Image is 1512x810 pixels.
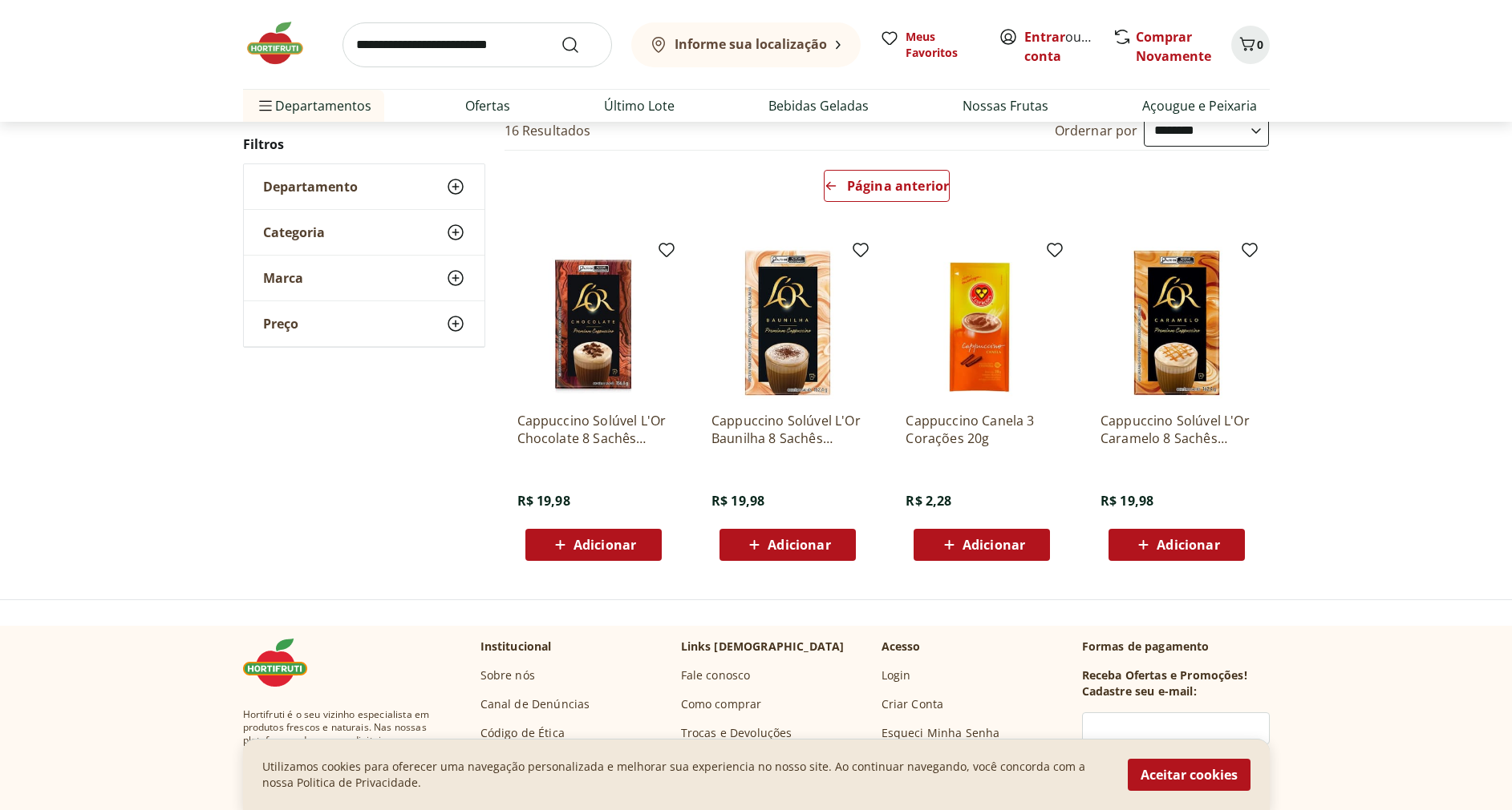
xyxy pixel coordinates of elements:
[882,639,921,655] p: Acesso
[1257,37,1263,52] span: 0
[263,316,298,332] span: Preço
[675,35,827,53] b: Informe sua localização
[631,22,861,67] button: Informe sua localização
[262,759,1109,791] p: Utilizamos cookies para oferecer uma navegação personalizada e melhorar sua experiencia no nosso ...
[243,708,455,798] span: Hortifruti é o seu vizinho especialista em produtos frescos e naturais. Nas nossas plataformas de...
[517,412,670,447] a: Cappuccino Solúvel L'Or Chocolate 8 Sachês 156,8g
[256,87,371,125] span: Departamentos
[1024,28,1065,46] a: Entrar
[711,492,764,510] span: R$ 19,98
[1055,122,1138,139] label: Ordernar por
[681,725,792,741] a: Trocas e Devoluções
[1082,683,1197,699] h3: Cadastre seu e-mail:
[263,179,358,195] span: Departamento
[480,696,590,712] a: Canal de Denúncias
[244,301,484,346] button: Preço
[824,170,950,208] a: Página anterior
[517,247,670,399] img: Cappuccino Solúvel L'Or Chocolate 8 Sachês 156,8g
[480,667,535,683] a: Sobre nós
[1136,28,1211,65] a: Comprar Novamente
[263,270,303,286] span: Marca
[243,128,485,160] h2: Filtros
[1128,759,1251,791] button: Aceitar cookies
[574,538,636,551] span: Adicionar
[681,639,845,655] p: Links [DEMOGRAPHIC_DATA]
[1157,538,1219,551] span: Adicionar
[906,247,1058,399] img: Cappuccino Canela 3 Corações 20g
[1101,247,1253,399] img: Cappuccino Solúvel L'Or Caramelo 8 Sachês 162,4g
[465,96,510,115] a: Ofertas
[880,29,979,61] a: Meus Favoritos
[847,179,949,192] span: Página anterior
[1231,26,1270,64] button: Carrinho
[243,19,323,67] img: Hortifruti
[480,639,552,655] p: Institucional
[963,538,1025,551] span: Adicionar
[906,492,951,510] span: R$ 2,28
[561,35,599,54] button: Submit Search
[244,164,484,209] button: Departamento
[882,725,1000,741] a: Esqueci Minha Senha
[604,96,675,115] a: Último Lote
[963,96,1048,115] a: Nossas Frutas
[517,492,570,510] span: R$ 19,98
[1142,96,1257,115] a: Açougue e Peixaria
[480,725,565,741] a: Código de Ética
[1101,412,1253,447] a: Cappuccino Solúvel L'Or Caramelo 8 Sachês 162,4g
[906,412,1058,447] a: Cappuccino Canela 3 Corações 20g
[1024,27,1096,66] span: ou
[525,529,662,561] button: Adicionar
[505,122,591,139] h2: 16 Resultados
[256,87,275,125] button: Menu
[681,667,751,683] a: Fale conosco
[263,224,325,240] span: Categoria
[825,179,837,192] svg: Arrow Left icon
[1024,28,1113,65] a: Criar conta
[720,529,856,561] button: Adicionar
[711,412,864,447] a: Cappuccino Solúvel L'Or Baunilha 8 Sachês 162,4g
[768,96,869,115] a: Bebidas Geladas
[244,256,484,300] button: Marca
[906,29,979,61] span: Meus Favoritos
[343,22,612,67] input: search
[882,667,911,683] a: Login
[882,696,944,712] a: Criar Conta
[1082,639,1270,655] p: Formas de pagamento
[244,210,484,255] button: Categoria
[914,529,1050,561] button: Adicionar
[1082,667,1247,683] h3: Receba Ofertas e Promoções!
[681,696,762,712] a: Como comprar
[1101,492,1153,510] span: R$ 19,98
[768,538,830,551] span: Adicionar
[243,639,323,687] img: Hortifruti
[711,247,864,399] img: Cappuccino Solúvel L'Or Baunilha 8 Sachês 162,4g
[1109,529,1245,561] button: Adicionar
